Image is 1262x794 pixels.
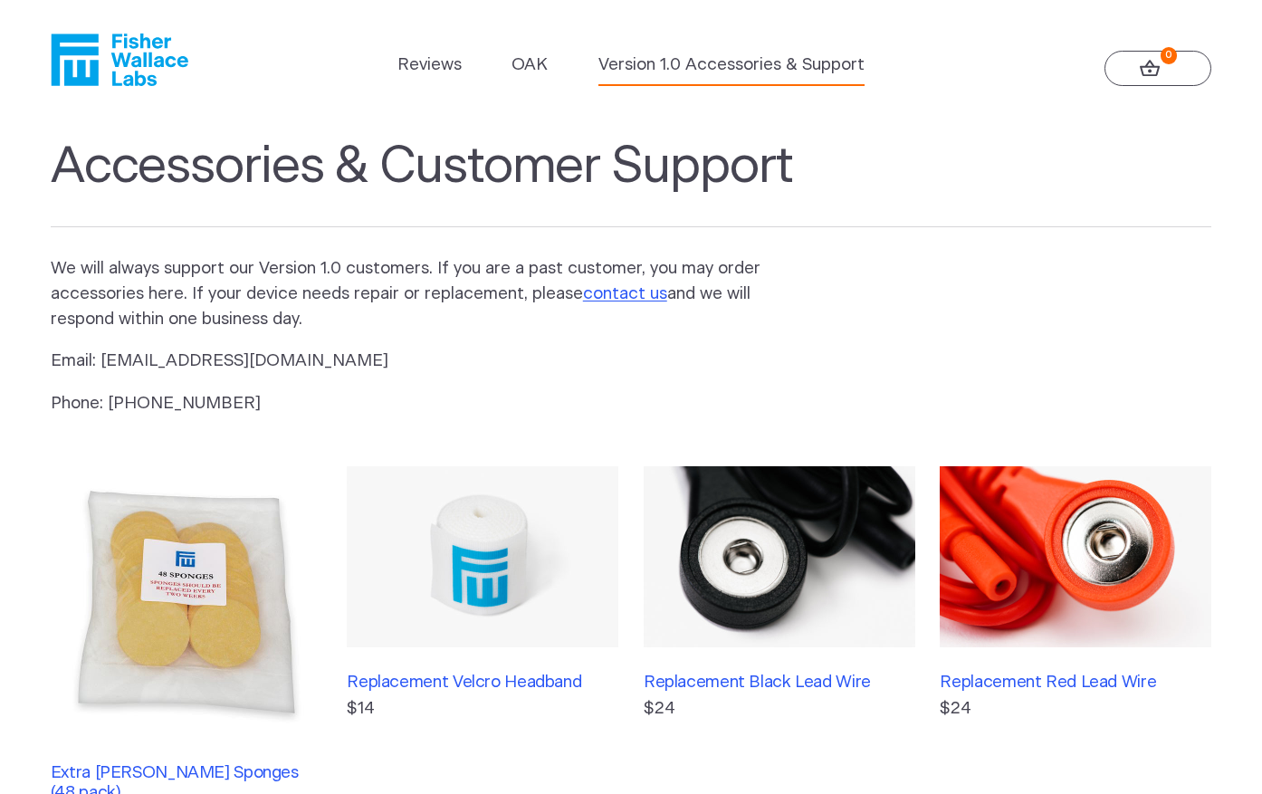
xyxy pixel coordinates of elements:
[347,673,618,693] h3: Replacement Velcro Headband
[940,673,1211,693] h3: Replacement Red Lead Wire
[598,53,865,78] a: Version 1.0 Accessories & Support
[347,696,618,722] p: $14
[51,391,789,416] p: Phone: [PHONE_NUMBER]
[51,349,789,374] p: Email: [EMAIL_ADDRESS][DOMAIN_NAME]
[51,466,322,738] img: Extra Fisher Wallace Sponges (48 pack)
[644,673,915,693] h3: Replacement Black Lead Wire
[51,33,188,86] a: Fisher Wallace
[940,696,1211,722] p: $24
[644,466,915,647] img: Replacement Black Lead Wire
[1161,47,1178,64] strong: 0
[940,466,1211,647] img: Replacement Red Lead Wire
[51,137,1212,227] h1: Accessories & Customer Support
[397,53,462,78] a: Reviews
[583,285,667,302] a: contact us
[511,53,548,78] a: OAK
[347,466,618,647] img: Replacement Velcro Headband
[1104,51,1211,87] a: 0
[644,696,915,722] p: $24
[51,256,789,332] p: We will always support our Version 1.0 customers. If you are a past customer, you may order acces...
